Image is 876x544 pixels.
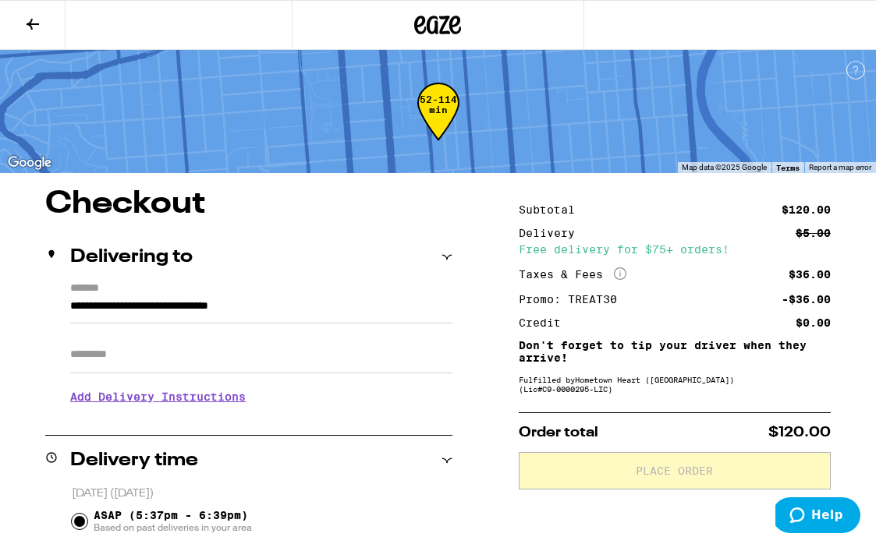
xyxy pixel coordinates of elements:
[768,426,831,440] span: $120.00
[519,267,626,281] div: Taxes & Fees
[519,375,831,394] div: Fulfilled by Hometown Heart ([GEOGRAPHIC_DATA]) (Lic# C9-0000295-LIC )
[94,521,252,534] span: Based on past deliveries in your area
[70,248,193,267] h2: Delivering to
[519,339,831,364] p: Don't forget to tip your driver when they arrive!
[776,163,800,172] a: Terms
[45,189,452,220] h1: Checkout
[796,228,831,238] div: $5.00
[4,153,55,173] img: Google
[519,294,628,305] div: Promo: TREAT30
[636,465,713,476] span: Place Order
[789,269,831,280] div: $36.00
[519,452,831,489] button: Place Order
[72,486,453,501] p: [DATE] ([DATE])
[782,204,831,215] div: $120.00
[519,317,572,328] div: Credit
[796,317,831,328] div: $0.00
[70,379,452,415] h3: Add Delivery Instructions
[519,204,586,215] div: Subtotal
[775,497,860,536] iframe: Opens a widget where you can find more information
[70,451,198,470] h2: Delivery time
[519,228,586,238] div: Delivery
[417,94,459,153] div: 52-114 min
[682,163,767,171] span: Map data ©2025 Google
[94,509,252,534] span: ASAP (5:37pm - 6:39pm)
[519,426,598,440] span: Order total
[70,415,452,427] p: We'll contact you at [PHONE_NUMBER] when we arrive
[519,244,831,255] div: Free delivery for $75+ orders!
[4,153,55,173] a: Open this area in Google Maps (opens a new window)
[809,163,871,171] a: Report a map error
[782,294,831,305] div: -$36.00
